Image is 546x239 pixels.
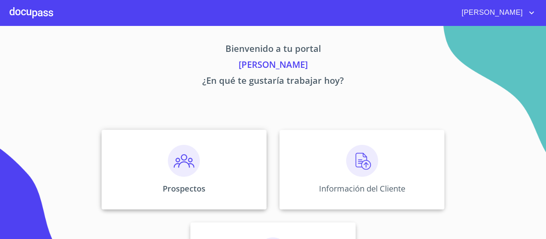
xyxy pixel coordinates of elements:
[27,58,519,74] p: [PERSON_NAME]
[456,6,536,19] button: account of current user
[168,145,200,177] img: prospectos.png
[319,183,405,194] p: Información del Cliente
[346,145,378,177] img: carga.png
[456,6,527,19] span: [PERSON_NAME]
[27,74,519,90] p: ¿En qué te gustaría trabajar hoy?
[163,183,205,194] p: Prospectos
[27,42,519,58] p: Bienvenido a tu portal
